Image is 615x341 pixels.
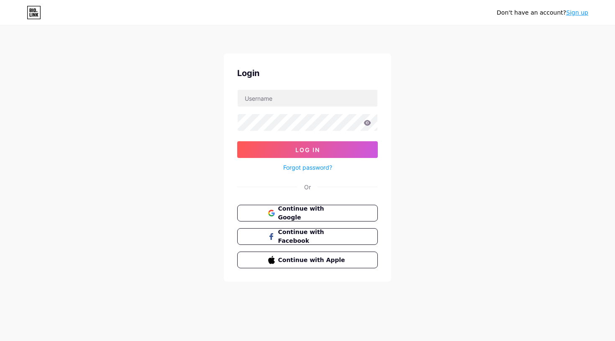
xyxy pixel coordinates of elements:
[304,183,311,191] div: Or
[295,146,320,153] span: Log In
[566,9,588,16] a: Sign up
[238,90,377,107] input: Username
[237,252,378,268] button: Continue with Apple
[237,67,378,79] div: Login
[278,204,347,222] span: Continue with Google
[283,163,332,172] a: Forgot password?
[237,228,378,245] button: Continue with Facebook
[278,228,347,245] span: Continue with Facebook
[497,8,588,17] div: Don't have an account?
[237,205,378,221] button: Continue with Google
[278,256,347,265] span: Continue with Apple
[237,141,378,158] button: Log In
